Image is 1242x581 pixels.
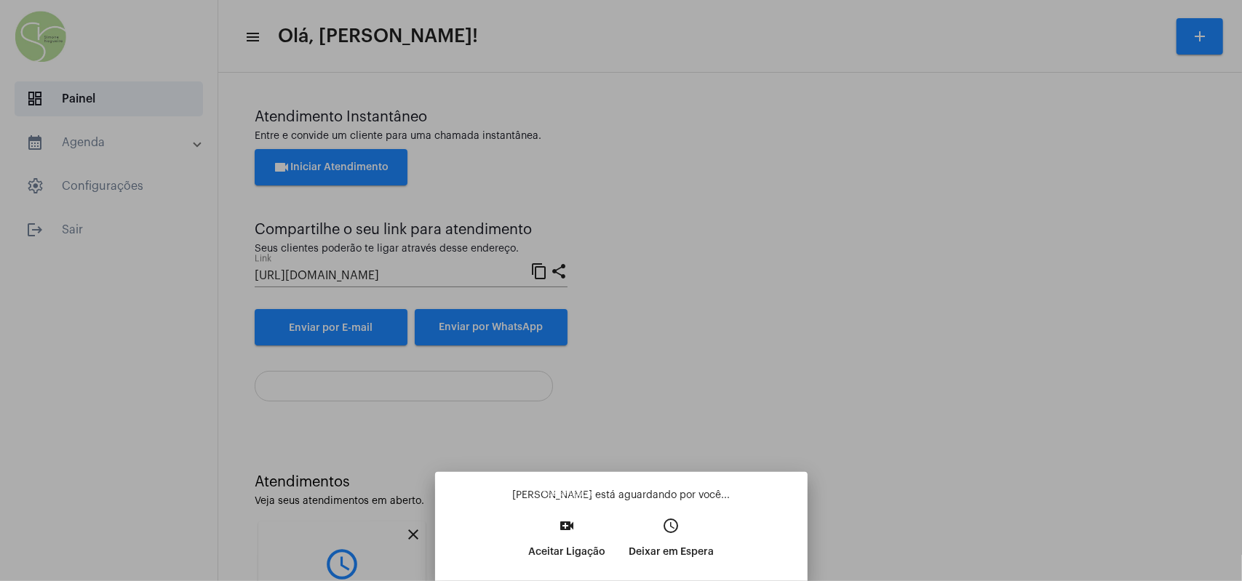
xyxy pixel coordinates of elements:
mat-icon: access_time [663,517,680,534]
button: Aceitar Ligação [517,513,617,575]
mat-icon: video_call [558,517,576,534]
div: Aceitar ligação [536,486,600,502]
p: Deixar em Espera [629,539,714,565]
p: Aceitar Ligação [528,539,605,565]
p: [PERSON_NAME] está aguardando por você... [447,488,796,502]
button: Deixar em Espera [617,513,725,575]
